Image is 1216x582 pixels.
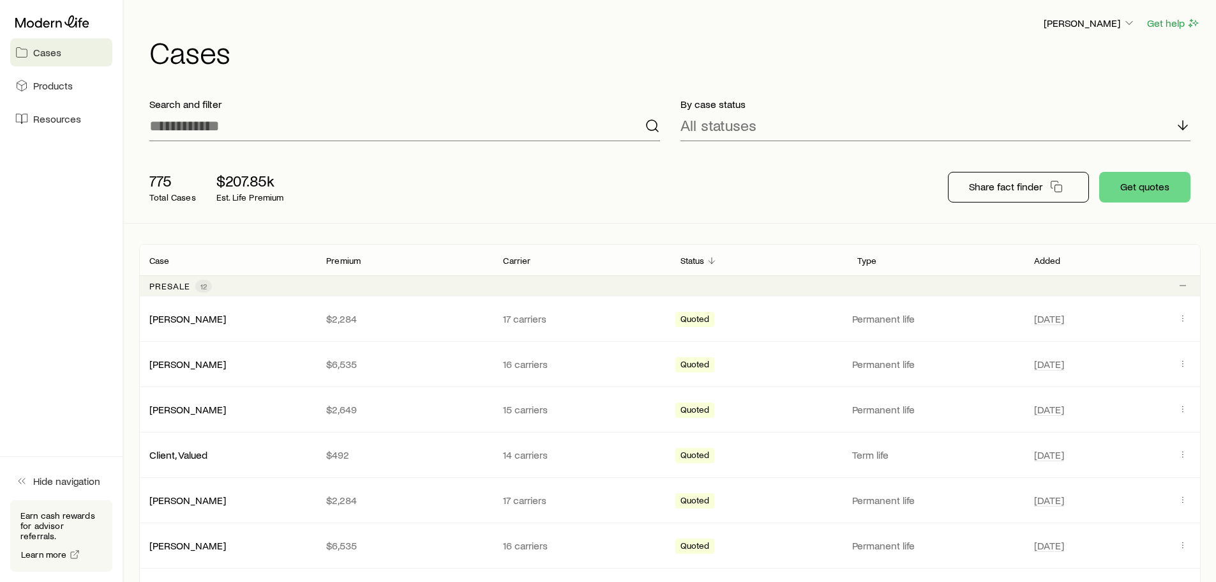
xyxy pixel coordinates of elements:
span: [DATE] [1034,448,1064,461]
span: Quoted [680,495,710,509]
p: Search and filter [149,98,660,111]
a: [PERSON_NAME] [149,539,226,551]
span: [DATE] [1034,312,1064,325]
p: Est. Life Premium [216,192,284,203]
a: [PERSON_NAME] [149,312,226,325]
button: [PERSON_NAME] [1043,16,1136,31]
p: Earn cash rewards for advisor referrals. [20,510,102,541]
p: 14 carriers [503,448,659,461]
a: Cases [10,38,112,66]
a: [PERSON_NAME] [149,494,226,506]
p: 16 carriers [503,358,659,371]
button: Get help [1146,16,1201,31]
p: $2,284 [326,312,483,325]
span: Learn more [21,550,67,559]
p: $2,284 [326,494,483,507]
p: Share fact finder [969,180,1042,193]
p: 16 carriers [503,539,659,552]
p: Permanent life [852,539,1019,552]
div: [PERSON_NAME] [149,539,226,553]
span: Products [33,79,73,92]
span: [DATE] [1034,358,1064,371]
div: [PERSON_NAME] [149,312,226,326]
p: Status [680,256,705,266]
div: Earn cash rewards for advisor referrals.Learn more [10,500,112,572]
p: Permanent life [852,403,1019,416]
button: Share fact finder [948,172,1089,203]
p: Permanent life [852,494,1019,507]
button: Hide navigation [10,467,112,495]
p: Premium [326,256,361,266]
p: Term life [852,448,1019,461]
div: Client, Valued [149,448,207,462]
a: [PERSON_NAME] [149,358,226,370]
span: Cases [33,46,61,59]
p: 17 carriers [503,312,659,325]
p: 775 [149,172,196,190]
p: Total Cases [149,192,196,203]
p: Permanent life [852,358,1019,371]
div: [PERSON_NAME] [149,403,226,417]
span: [DATE] [1034,403,1064,416]
span: [DATE] [1034,539,1064,552]
p: 17 carriers [503,494,659,507]
span: Quoted [680,359,710,372]
p: 15 carriers [503,403,659,416]
p: Added [1034,256,1061,266]
p: Carrier [503,256,530,266]
p: $6,535 [326,539,483,552]
span: Quoted [680,404,710,418]
span: 12 [200,281,207,291]
p: [PERSON_NAME] [1044,17,1136,29]
p: Type [857,256,877,266]
div: [PERSON_NAME] [149,358,226,371]
a: Client, Valued [149,448,207,461]
span: Quoted [680,540,710,554]
p: $207.85k [216,172,284,190]
h1: Cases [149,36,1201,67]
p: Permanent life [852,312,1019,325]
p: All statuses [680,116,756,134]
a: Products [10,72,112,100]
span: [DATE] [1034,494,1064,507]
p: $2,649 [326,403,483,416]
p: Presale [149,281,190,291]
p: By case status [680,98,1191,111]
div: [PERSON_NAME] [149,494,226,507]
span: Quoted [680,314,710,327]
span: Hide navigation [33,475,100,487]
a: [PERSON_NAME] [149,403,226,415]
span: Resources [33,112,81,125]
span: Quoted [680,450,710,463]
a: Resources [10,105,112,133]
p: Case [149,256,170,266]
button: Get quotes [1099,172,1190,203]
p: $492 [326,448,483,461]
p: $6,535 [326,358,483,371]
